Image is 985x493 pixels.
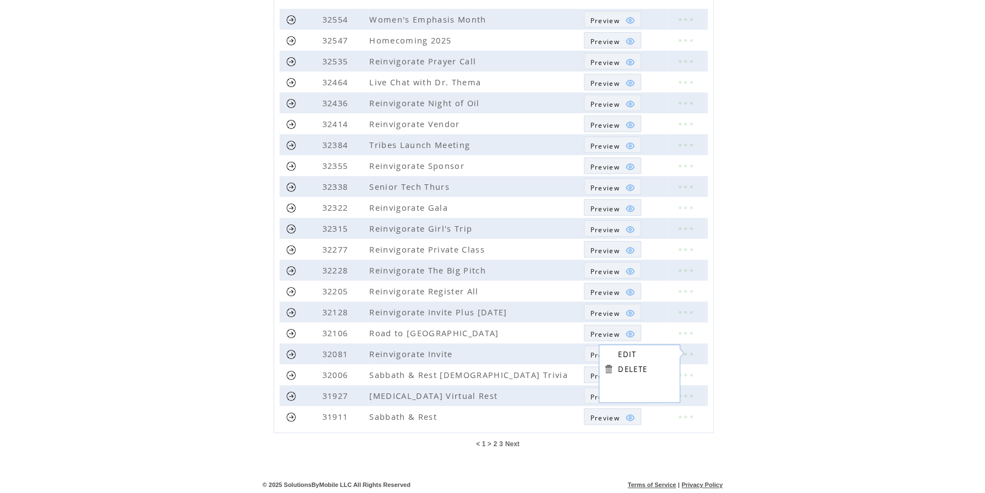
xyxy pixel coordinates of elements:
span: Show MMS preview [590,183,619,193]
img: eye.png [625,99,635,109]
span: Show MMS preview [590,37,619,46]
span: Reinvigorate Girl's Trip [369,223,475,234]
span: 31927 [322,390,351,401]
span: Show MMS preview [590,204,619,213]
span: Reinvigorate Gala [369,202,451,213]
a: Preview [584,11,641,28]
span: Show MMS preview [590,16,619,25]
a: DELETE [618,364,647,374]
span: Reinvigorate Invite Plus [DATE] [369,306,510,317]
span: Reinvigorate Night of Oil [369,97,482,108]
span: Reinvigorate Vendor [369,118,462,129]
span: 32228 [322,265,351,276]
a: Preview [584,304,641,320]
span: [MEDICAL_DATA] Virtual Rest [369,390,500,401]
span: 32436 [322,97,351,108]
span: Show MMS preview [590,120,619,130]
span: Show MMS preview [590,100,619,109]
a: Preview [584,74,641,90]
a: Preview [584,387,641,404]
a: EDIT [618,349,636,359]
a: Preview [584,53,641,69]
span: Reinvigorate Invite [369,348,455,359]
span: 32277 [322,244,351,255]
span: Show MMS preview [590,371,619,381]
span: Sabbath & Rest [369,411,440,422]
img: eye.png [625,308,635,318]
a: Preview [584,325,641,341]
span: 32355 [322,160,351,171]
span: 31911 [322,411,351,422]
a: Preview [584,241,641,258]
a: 3 [499,440,503,448]
span: Live Chat with Dr. Thema [369,76,484,87]
a: Preview [584,346,641,362]
span: Show MMS preview [590,58,619,67]
span: Senior Tech Thurs [369,181,452,192]
a: Preview [584,116,641,132]
span: 32338 [322,181,351,192]
span: 32205 [322,286,351,297]
img: eye.png [625,204,635,213]
img: eye.png [625,266,635,276]
a: Preview [584,32,641,48]
img: eye.png [625,78,635,88]
a: Preview [584,95,641,111]
span: Reinvigorate Sponsor [369,160,467,171]
a: Preview [584,283,641,299]
a: Preview [584,366,641,383]
a: Privacy Policy [681,481,723,488]
a: Terms of Service [628,481,676,488]
span: Show MMS preview [590,288,619,297]
span: 32128 [322,306,351,317]
img: eye.png [625,183,635,193]
span: Reinvigorate Private Class [369,244,488,255]
a: 2 [493,440,497,448]
img: eye.png [625,287,635,297]
a: Next [505,440,519,448]
a: Preview [584,199,641,216]
span: 32081 [322,348,351,359]
img: eye.png [625,329,635,339]
span: 32535 [322,56,351,67]
span: Road to [GEOGRAPHIC_DATA] [369,327,501,338]
span: Show MMS preview [590,246,619,255]
span: 32414 [322,118,351,129]
img: eye.png [625,15,635,25]
span: Women's Emphasis Month [369,14,489,25]
a: Preview [584,136,641,153]
span: 32322 [322,202,351,213]
span: 32106 [322,327,351,338]
span: Reinvigorate The Big Pitch [369,265,489,276]
span: Show MMS preview [590,141,619,151]
a: Preview [584,178,641,195]
span: Show MMS preview [590,162,619,172]
span: Show MMS preview [590,350,619,360]
span: Sabbath & Rest [DEMOGRAPHIC_DATA] Trivia [369,369,570,380]
span: Show MMS preview [590,413,619,423]
img: eye.png [625,36,635,46]
span: Show MMS preview [590,225,619,234]
img: eye.png [625,224,635,234]
span: © 2025 SolutionsByMobile LLC All Rights Reserved [262,481,411,488]
a: Preview [584,262,641,278]
span: Homecoming 2025 [369,35,454,46]
span: Reinvigorate Register All [369,286,481,297]
span: 32554 [322,14,351,25]
span: 32006 [322,369,351,380]
a: Preview [584,408,641,425]
span: Show MMS preview [590,79,619,88]
img: eye.png [625,141,635,151]
span: | [678,481,680,488]
a: Preview [584,157,641,174]
a: Preview [584,220,641,237]
span: Show MMS preview [590,392,619,402]
img: eye.png [625,57,635,67]
span: Reinvigorate Prayer Call [369,56,479,67]
span: < 1 > [476,440,491,448]
span: Show MMS preview [590,330,619,339]
span: 32384 [322,139,351,150]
